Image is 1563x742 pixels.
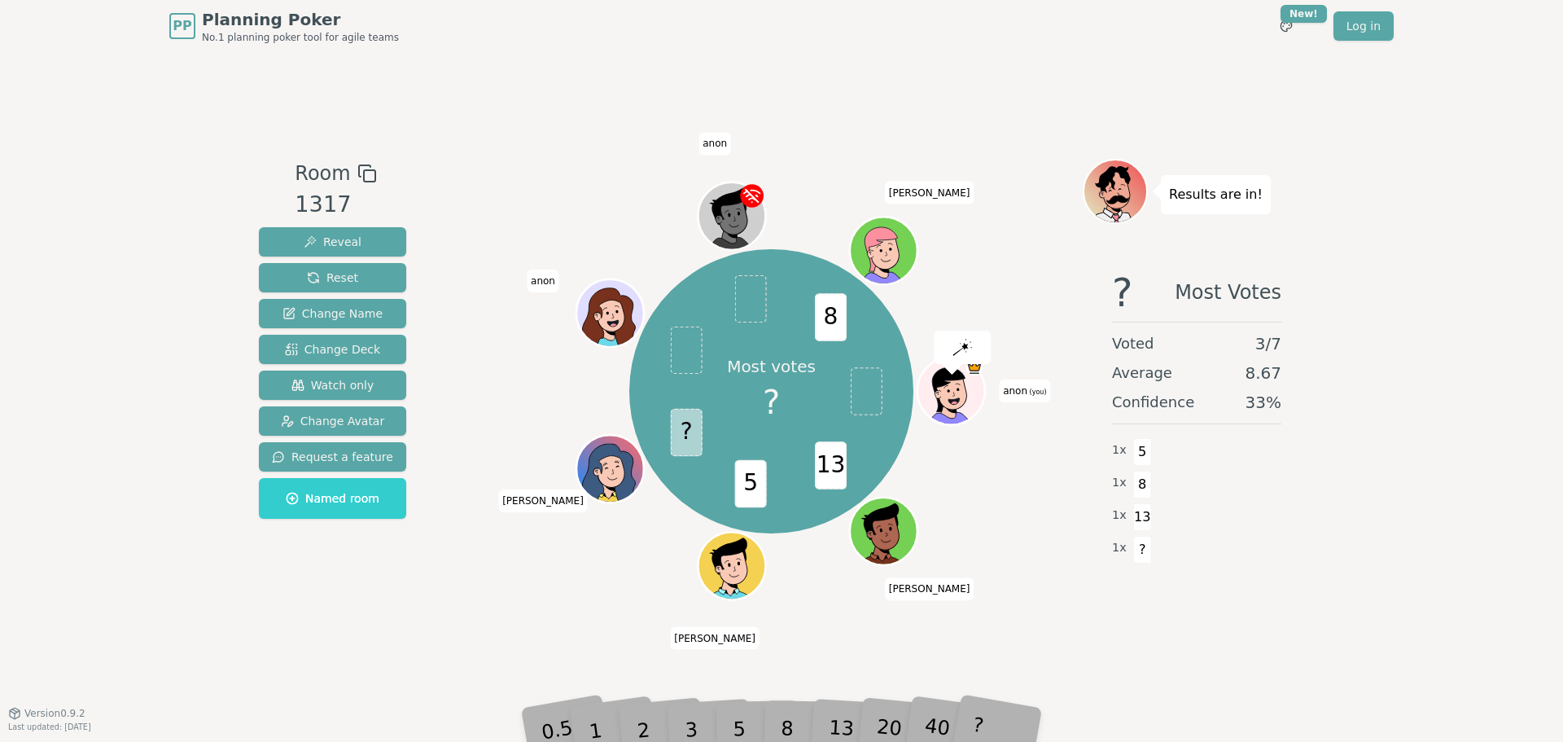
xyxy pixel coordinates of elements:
button: Change Deck [259,335,406,364]
span: Named room [286,490,379,507]
span: 5 [734,460,766,508]
span: Change Name [282,305,383,322]
span: ? [1133,536,1152,564]
span: 13 [815,441,847,490]
span: 8 [815,293,847,341]
span: Click to change your name [885,578,974,601]
button: Version0.9.2 [8,707,85,720]
span: No.1 planning poker tool for agile teams [202,31,399,44]
span: Click to change your name [527,270,559,292]
span: Click to change your name [698,133,731,156]
span: Click to change your name [670,627,760,650]
span: ? [670,409,702,457]
span: Room [295,159,350,188]
span: Request a feature [272,449,393,465]
button: Watch only [259,371,406,400]
span: PP [173,16,191,36]
a: Log in [1333,11,1394,41]
span: 5 [1133,438,1152,466]
span: 8.67 [1245,362,1281,384]
span: Average [1112,362,1172,384]
span: Reveal [304,234,361,250]
button: Change Avatar [259,406,406,436]
p: Results are in! [1169,183,1263,206]
img: reveal [952,339,972,355]
span: Reset [307,270,358,286]
span: (you) [1027,389,1047,396]
button: Named room [259,478,406,519]
span: Click to change your name [498,490,588,512]
span: 8 [1133,471,1152,498]
span: 1 x [1112,441,1127,459]
span: Confidence [1112,391,1194,414]
button: Click to change your avatar [919,359,983,423]
span: 1 x [1112,474,1127,492]
span: Click to change your name [885,182,974,204]
span: 13 [1133,503,1152,531]
span: Click to change your name [999,380,1050,402]
span: 1 x [1112,507,1127,525]
button: Change Name [259,299,406,328]
span: Watch only [291,377,374,393]
span: Version 0.9.2 [24,707,85,720]
a: PPPlanning PokerNo.1 planning poker tool for agile teams [169,8,399,44]
div: New! [1281,5,1327,23]
span: ? [1112,273,1132,312]
span: 1 x [1112,539,1127,557]
span: anon is the host [965,359,983,376]
button: New! [1272,11,1301,41]
button: Reveal [259,227,406,257]
span: Voted [1112,332,1154,355]
div: 1317 [295,188,376,222]
button: Reset [259,263,406,292]
span: Change Deck [285,341,380,358]
span: 33 % [1246,391,1281,414]
p: Most votes [727,355,816,378]
span: ? [763,378,780,427]
button: Request a feature [259,442,406,472]
span: Planning Poker [202,8,399,31]
span: Change Avatar [281,413,385,429]
span: Most Votes [1175,273,1281,312]
span: 3 / 7 [1255,332,1281,355]
span: Last updated: [DATE] [8,722,91,731]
